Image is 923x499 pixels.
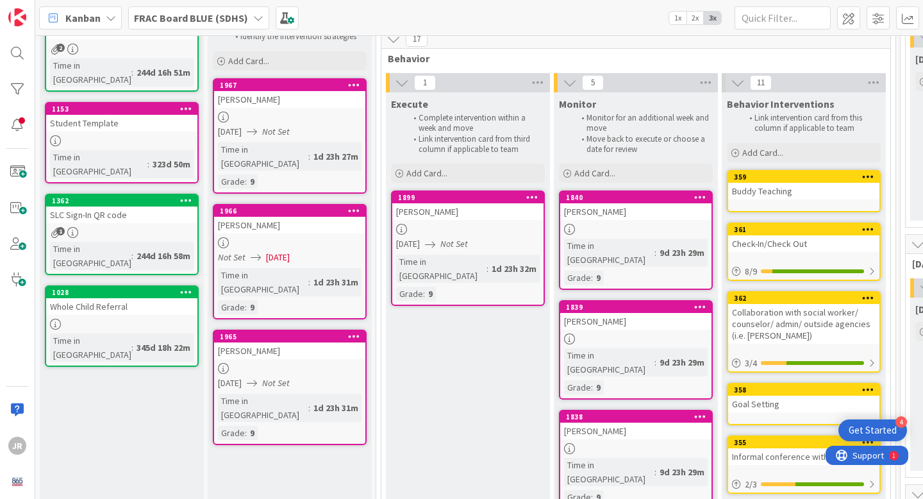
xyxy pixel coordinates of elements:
[742,113,879,134] li: Link intervention card from this column if applicable to team
[396,237,420,251] span: [DATE]
[56,227,65,235] span: 1
[133,65,194,80] div: 244d 16h 51m
[656,246,708,260] div: 9d 23h 29m
[560,423,711,439] div: [PERSON_NAME]
[247,426,258,440] div: 9
[728,396,879,412] div: Goal Setting
[214,331,365,343] div: 1965
[8,8,26,26] img: Visit kanbanzone.com
[46,287,197,315] div: 1028Whole Child Referral
[220,207,365,216] div: 1966
[423,287,425,301] span: :
[247,300,258,314] div: 9
[147,157,149,171] span: :
[734,385,879,394] div: 358
[728,477,879,493] div: 2/3
[750,75,772,90] span: 11
[131,249,133,263] span: :
[245,300,247,314] span: :
[218,142,308,171] div: Time in [GEOGRAPHIC_DATA]
[391,190,545,306] a: 1899[PERSON_NAME][DATE]Not SetTime in [GEOGRAPHIC_DATA]:1d 23h 32mGrade:9
[27,2,58,17] span: Support
[838,419,907,441] div: Open Get Started checklist, remaining modules: 4
[566,193,711,202] div: 1840
[131,65,133,80] span: :
[591,271,593,285] span: :
[228,55,269,67] span: Add Card...
[45,194,199,275] a: 1362SLC Sign-In QR codeTime in [GEOGRAPHIC_DATA]:244d 16h 58m
[52,105,197,114] div: 1153
[218,268,308,296] div: Time in [GEOGRAPHIC_DATA]
[214,80,365,108] div: 1967[PERSON_NAME]
[65,10,101,26] span: Kanban
[728,171,879,183] div: 359
[52,288,197,297] div: 1028
[406,167,447,179] span: Add Card...
[310,149,362,164] div: 1d 23h 27m
[654,465,656,479] span: :
[560,301,711,330] div: 1839[PERSON_NAME]
[488,262,540,276] div: 1d 23h 32m
[245,174,247,189] span: :
[46,207,197,223] div: SLC Sign-In QR code
[559,300,713,400] a: 1839[PERSON_NAME]Time in [GEOGRAPHIC_DATA]:9d 23h 29mGrade:9
[214,205,365,217] div: 1966
[742,147,783,158] span: Add Card...
[564,348,654,376] div: Time in [GEOGRAPHIC_DATA]
[46,103,197,115] div: 1153
[406,31,428,47] span: 17
[728,264,879,280] div: 8/9
[133,341,194,355] div: 345d 18h 22m
[728,292,879,304] div: 362
[486,262,488,276] span: :
[727,223,881,281] a: 361Check-In/Check Out8/9
[704,12,721,24] span: 3x
[593,271,604,285] div: 9
[728,235,879,252] div: Check-In/Check Out
[310,401,362,415] div: 1d 23h 31m
[50,58,131,87] div: Time in [GEOGRAPHIC_DATA]
[560,313,711,330] div: [PERSON_NAME]
[564,380,591,394] div: Grade
[734,225,879,234] div: 361
[392,192,544,220] div: 1899[PERSON_NAME]
[262,377,290,389] i: Not Set
[218,426,245,440] div: Grade
[728,355,879,371] div: 3/4
[134,12,248,24] b: FRAC Board BLUE (SDHS)
[895,416,907,428] div: 4
[734,173,879,182] div: 359
[728,292,879,344] div: 362Collaboration with social worker/ counselor/ admin/ outside agencies (i.e. [PERSON_NAME])
[8,437,26,455] div: JR
[560,411,711,423] div: 1838
[728,448,879,465] div: Informal conference with student
[728,384,879,396] div: 358
[654,246,656,260] span: :
[218,376,242,390] span: [DATE]
[218,251,245,263] i: Not Set
[560,411,711,439] div: 1838[PERSON_NAME]
[414,75,436,90] span: 1
[213,330,367,445] a: 1965[PERSON_NAME][DATE]Not SetTime in [GEOGRAPHIC_DATA]:1d 23h 31mGrade:9
[245,426,247,440] span: :
[52,196,197,205] div: 1362
[560,203,711,220] div: [PERSON_NAME]
[425,287,436,301] div: 9
[582,75,604,90] span: 5
[560,192,711,220] div: 1840[PERSON_NAME]
[247,174,258,189] div: 9
[214,91,365,108] div: [PERSON_NAME]
[559,190,713,290] a: 1840[PERSON_NAME]Time in [GEOGRAPHIC_DATA]:9d 23h 29mGrade:9
[8,473,26,491] img: avatar
[67,5,70,15] div: 1
[728,437,879,448] div: 355
[388,52,874,65] span: Behavior
[228,31,365,42] li: Identify the intervention strategies
[220,81,365,90] div: 1967
[308,149,310,164] span: :
[392,192,544,203] div: 1899
[560,301,711,313] div: 1839
[728,304,879,344] div: Collaboration with social worker/ counselor/ admin/ outside agencies (i.e. [PERSON_NAME])
[218,174,245,189] div: Grade
[218,394,308,422] div: Time in [GEOGRAPHIC_DATA]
